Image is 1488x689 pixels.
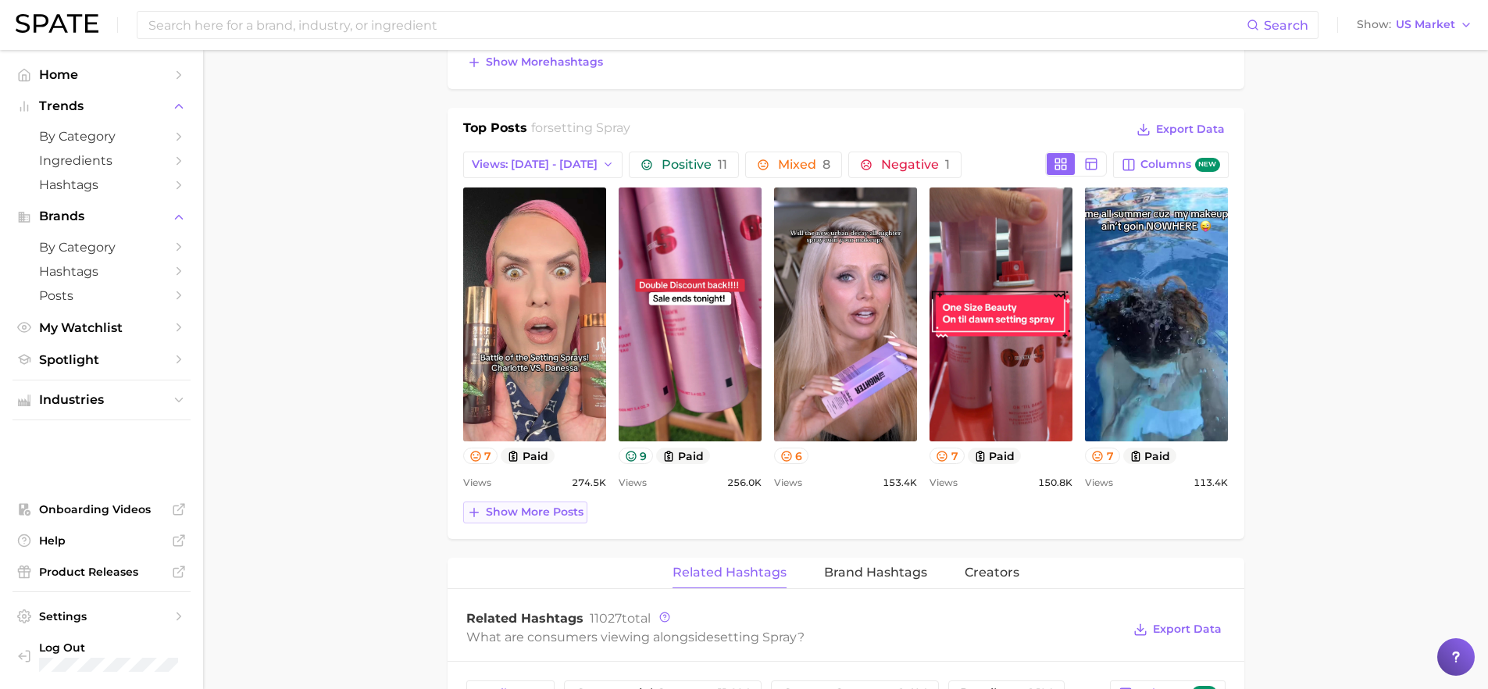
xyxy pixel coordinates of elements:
button: paid [968,448,1022,464]
span: Related Hashtags [466,611,583,626]
span: Help [39,534,164,548]
span: Views [774,473,802,492]
h2: for [531,119,630,142]
button: 6 [774,448,809,464]
span: Brand Hashtags [824,566,927,580]
span: Product Releases [39,565,164,579]
button: Trends [12,95,191,118]
a: Hashtags [12,259,191,284]
span: Trends [39,99,164,113]
a: Home [12,62,191,87]
span: Show more posts [486,505,583,519]
span: 8 [823,157,830,172]
span: 153.4k [883,473,917,492]
span: Negative [881,159,950,171]
span: Search [1264,18,1308,33]
a: Log out. Currently logged in with e-mail christel.bayle@loreal.com. [12,636,191,677]
span: Views [619,473,647,492]
button: Export Data [1129,619,1225,641]
button: Columnsnew [1113,152,1228,178]
span: by Category [39,129,164,144]
span: 1 [945,157,950,172]
span: Brands [39,209,164,223]
button: 7 [930,448,965,464]
a: My Watchlist [12,316,191,340]
span: 256.0k [727,473,762,492]
button: ShowUS Market [1353,15,1476,35]
span: Creators [965,566,1019,580]
span: Hashtags [39,264,164,279]
button: paid [1123,448,1177,464]
span: setting spray [714,630,798,644]
span: Spotlight [39,352,164,367]
a: Help [12,529,191,552]
span: My Watchlist [39,320,164,335]
span: 113.4k [1194,473,1228,492]
a: Ingredients [12,148,191,173]
a: Product Releases [12,560,191,584]
span: Mixed [778,159,830,171]
span: Home [39,67,164,82]
span: Settings [39,609,164,623]
button: Industries [12,388,191,412]
button: 9 [619,448,654,464]
button: Show more posts [463,502,587,523]
span: Views [930,473,958,492]
div: What are consumers viewing alongside ? [466,627,1122,648]
a: Posts [12,284,191,308]
span: Hashtags [39,177,164,192]
button: Export Data [1133,119,1228,141]
span: setting spray [548,120,630,135]
button: Views: [DATE] - [DATE] [463,152,623,178]
span: Industries [39,393,164,407]
span: 11 [718,157,727,172]
button: 7 [1085,448,1120,464]
span: 150.8k [1038,473,1072,492]
button: paid [656,448,710,464]
button: paid [501,448,555,464]
a: Spotlight [12,348,191,372]
input: Search here for a brand, industry, or ingredient [147,12,1247,38]
span: US Market [1396,20,1455,29]
button: Brands [12,205,191,228]
span: 274.5k [572,473,606,492]
span: total [590,611,651,626]
span: Onboarding Videos [39,502,164,516]
span: Export Data [1153,623,1222,636]
span: by Category [39,240,164,255]
span: Log Out [39,641,178,655]
span: Export Data [1156,123,1225,136]
span: Related Hashtags [673,566,787,580]
h1: Top Posts [463,119,527,142]
img: SPATE [16,14,98,33]
span: Views: [DATE] - [DATE] [472,158,598,171]
span: Show [1357,20,1391,29]
span: Views [463,473,491,492]
span: Ingredients [39,153,164,168]
span: Views [1085,473,1113,492]
span: 11027 [590,611,622,626]
a: Hashtags [12,173,191,197]
span: Show more hashtags [486,55,603,69]
span: Posts [39,288,164,303]
span: new [1195,158,1220,173]
span: Positive [662,159,727,171]
span: Columns [1140,158,1219,173]
a: by Category [12,235,191,259]
a: by Category [12,124,191,148]
a: Onboarding Videos [12,498,191,521]
button: 7 [463,448,498,464]
button: Show morehashtags [463,52,607,73]
a: Settings [12,605,191,628]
